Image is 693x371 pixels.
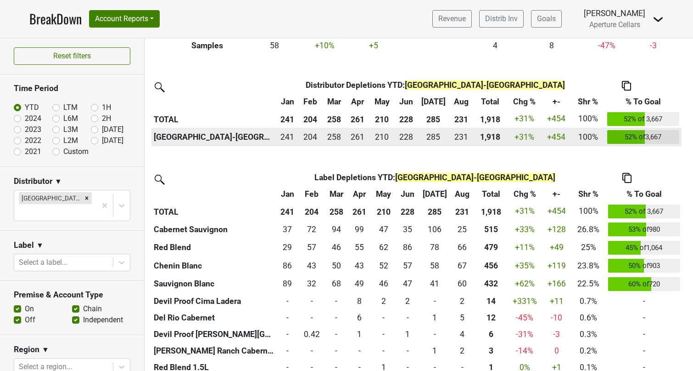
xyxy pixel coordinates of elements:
th: Shr %: activate to sort column ascending [571,186,606,202]
div: 35 [398,223,417,235]
td: 258 [322,128,346,146]
div: 46 [373,278,394,290]
td: -47 % [580,37,633,54]
td: 0 [324,293,348,309]
div: 47 [373,223,394,235]
div: +454 [543,131,569,143]
a: Revenue [432,10,472,28]
td: 2 [450,342,474,359]
th: Chg %: activate to sort column ascending [508,186,542,202]
label: 1H [102,102,111,113]
h3: Label [14,240,34,250]
td: 35 [396,220,419,239]
td: 49 [348,275,371,293]
td: +62 % [508,275,542,293]
th: +-: activate to sort column ascending [541,93,571,110]
th: 3.000 [475,342,508,359]
div: 58 [421,260,448,272]
td: +35 % [508,257,542,275]
div: 8 [350,295,369,307]
td: +31 % [508,202,542,221]
div: - [373,312,394,324]
th: Chg %: activate to sort column ascending [507,93,542,110]
div: 2 [373,295,394,307]
th: 210 [369,110,395,128]
label: 2023 [25,124,41,135]
div: 2 [398,295,417,307]
div: 479 [476,241,505,253]
div: - [373,328,394,340]
td: 0.416 [299,326,324,342]
td: +454 [542,202,571,221]
div: [GEOGRAPHIC_DATA]-[GEOGRAPHIC_DATA] [19,192,82,204]
th: May: activate to sort column ascending [371,186,397,202]
label: 2H [102,113,111,124]
th: 241 [276,202,299,221]
td: 57 [396,257,419,275]
label: Off [25,314,35,325]
td: -45 % [508,309,542,326]
td: 0 [396,309,419,326]
td: +10 % [298,37,352,54]
img: filter [151,171,166,186]
div: 66 [453,241,472,253]
div: - [278,345,297,357]
div: 43 [350,260,369,272]
th: 14.000 [475,293,508,309]
th: Chenin Blanc [151,257,276,275]
td: 55 [348,239,371,257]
th: 285 [418,110,449,128]
div: 67 [453,260,472,272]
div: 29 [278,241,297,253]
th: Red Blend [151,239,276,257]
td: 0 [396,342,419,359]
div: 62 [373,241,394,253]
th: TOTAL [151,202,276,221]
div: 261 [348,131,367,143]
div: 37 [278,223,297,235]
td: 261 [346,128,369,146]
div: 86 [278,260,297,272]
label: Independent [83,314,123,325]
td: 0 [276,342,299,359]
td: 231 [449,128,474,146]
th: Devil Proof [PERSON_NAME][GEOGRAPHIC_DATA] [151,326,276,342]
td: 99 [348,220,371,239]
h3: Premise & Account Type [14,290,130,300]
div: 89 [278,278,297,290]
th: 479.083 [475,239,508,257]
td: 89 [276,275,299,293]
th: &nbsp;: activate to sort column ascending [151,93,276,110]
td: - [606,326,682,342]
img: Copy to clipboard [622,81,631,91]
th: Sauvignon Blanc [151,275,276,293]
div: 1,918 [475,131,504,143]
div: +128 [544,223,569,235]
a: Distrib Inv [479,10,524,28]
span: +31% [514,114,534,123]
div: 5 [453,312,472,324]
th: 12.000 [475,309,508,326]
td: +33 % [508,220,542,239]
td: 50 [324,257,348,275]
label: 2024 [25,113,41,124]
td: 43 [348,257,371,275]
div: 57 [398,260,417,272]
th: Total: activate to sort column ascending [474,93,507,110]
th: Del Rio Cabernet [151,309,276,326]
td: 57.083 [299,239,324,257]
label: 2021 [25,146,41,157]
div: 86 [398,241,417,253]
th: Aug: activate to sort column ascending [449,93,474,110]
th: 1918.499 [474,128,507,146]
td: 0.2% [571,342,606,359]
th: 432.000 [475,275,508,293]
th: 258 [322,110,346,128]
th: 210 [371,202,397,221]
div: 1 [421,312,448,324]
th: [PERSON_NAME] Ranch Cabernet [151,342,276,359]
td: 32 [299,275,324,293]
div: 210 [371,131,392,143]
th: &nbsp;: activate to sort column ascending [151,186,276,202]
div: - [398,312,417,324]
